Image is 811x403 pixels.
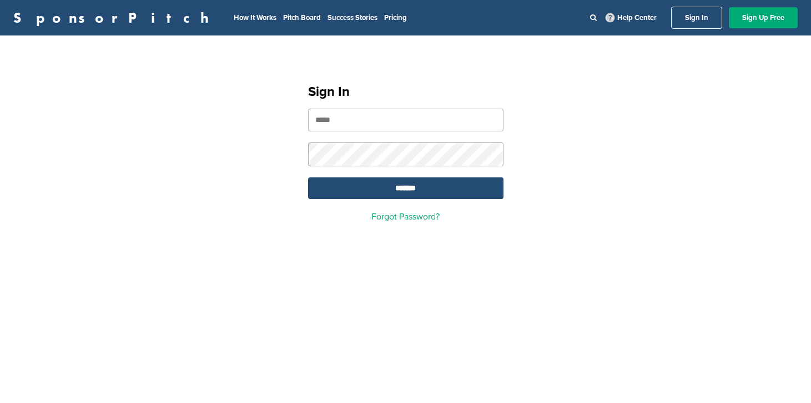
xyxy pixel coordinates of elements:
a: Pitch Board [283,13,321,22]
a: SponsorPitch [13,11,216,25]
a: Success Stories [328,13,377,22]
a: Sign In [671,7,722,29]
a: How It Works [234,13,276,22]
h1: Sign In [308,82,503,102]
a: Sign Up Free [729,7,798,28]
a: Pricing [384,13,407,22]
a: Help Center [603,11,659,24]
a: Forgot Password? [371,211,440,222]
